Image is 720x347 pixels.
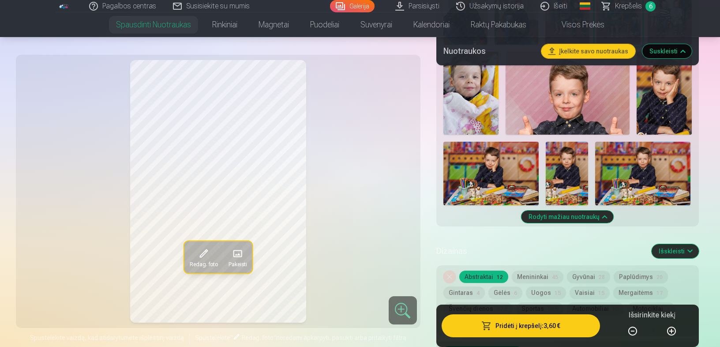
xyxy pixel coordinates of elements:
span: 12 [497,274,503,280]
span: Redag. foto [189,260,217,268]
button: Automobiliai10 [567,302,624,315]
h5: Nuotraukos [443,45,534,57]
a: Puodeliai [300,12,350,37]
a: Suvenyrai [350,12,403,37]
button: Pakeisti [223,241,252,273]
button: Redag. foto [184,241,223,273]
span: 6 [514,290,517,296]
span: 20 [656,274,663,280]
span: 15 [555,290,561,296]
h5: Išsirinkite kiekį [629,310,675,321]
button: Vaisiai15 [570,287,610,299]
a: Rinkiniai [202,12,248,37]
a: Kalendoriai [403,12,460,37]
img: /fa5 [59,4,69,9]
button: Paplūdimys20 [614,271,668,283]
span: Spustelėkite [195,334,230,341]
h5: Dizainas [436,245,645,257]
span: 6 [645,1,656,11]
button: Įkelkite savo nuotraukas [541,44,635,58]
span: Krepšelis [615,1,642,11]
button: Motociklai4 [627,302,675,315]
button: Suskleisti [642,44,692,58]
button: Mergaitėms17 [613,287,668,299]
span: " [274,334,276,341]
span: 28 [599,274,605,280]
span: Pakeisti [228,260,247,268]
button: Gyvūnai28 [567,271,610,283]
a: Spausdinti nuotraukas [105,12,202,37]
button: Gintaras4 [443,287,485,299]
button: Rodyti mažiau nuotraukų [521,211,614,223]
span: " [230,334,233,341]
button: Gėlės6 [488,287,522,299]
button: Abstraktai12 [459,271,508,283]
span: Redag. foto [242,334,274,341]
button: Sportas59.5 [516,302,563,315]
button: Išskleisti [652,244,699,258]
span: norėdami apkarpyti, pasukti arba pritaikyti filtrą [276,334,406,341]
span: 17 [656,290,663,296]
button: Pridėti į krepšelį:3,60 € [442,314,600,337]
span: 45 [552,274,558,280]
a: Raktų pakabukas [460,12,537,37]
span: Spustelėkite vaizdą, kad atidarytumėte išplėstinį vaizdą [30,333,184,342]
button: Menininkai45 [512,271,563,283]
span: 4 [476,290,480,296]
span: 15 [598,290,604,296]
button: Švenčių dienos37.5 [443,302,513,315]
button: Uogos15 [526,287,566,299]
a: Magnetai [248,12,300,37]
a: Visos prekės [537,12,615,37]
